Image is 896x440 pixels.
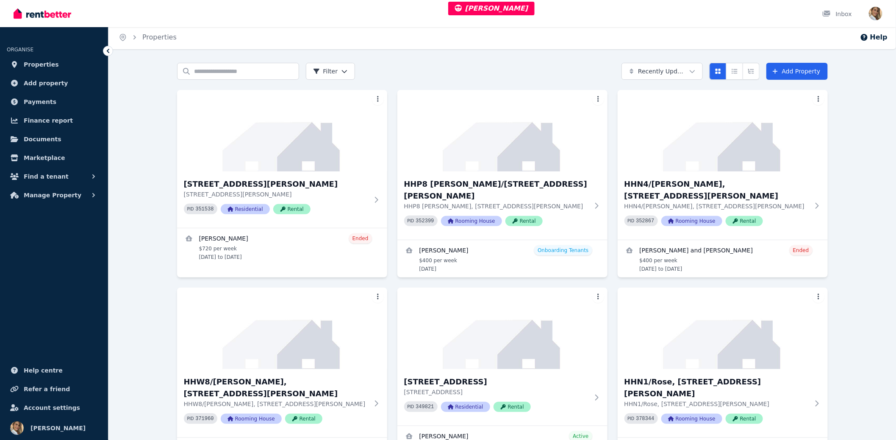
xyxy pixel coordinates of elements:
[397,288,608,369] img: 2 Heath Street, East Brisbane
[24,59,59,70] span: Properties
[661,216,722,226] span: Rooming House
[636,218,654,224] code: 352867
[404,376,589,388] h3: [STREET_ADDRESS]
[7,381,101,398] a: Refer a friend
[743,63,760,80] button: Expanded list view
[24,153,65,163] span: Marketplace
[142,33,177,41] a: Properties
[7,56,101,73] a: Properties
[372,291,384,303] button: More options
[624,376,809,400] h3: HHN1/Rose, [STREET_ADDRESS][PERSON_NAME]
[618,288,828,437] a: HHN1/Rose, 109 Lytton RdHHN1/Rose, [STREET_ADDRESS][PERSON_NAME]HHN1/Rose, [STREET_ADDRESS][PERSO...
[372,93,384,105] button: More options
[24,134,61,144] span: Documents
[24,403,80,413] span: Account settings
[306,63,355,80] button: Filter
[505,216,543,226] span: Rental
[618,240,828,277] a: View details for Vanessa and Jonathan Pantanosa
[416,404,434,410] code: 349821
[624,202,809,210] p: HHN4/[PERSON_NAME], [STREET_ADDRESS][PERSON_NAME]
[494,402,531,412] span: Rental
[726,63,743,80] button: Compact list view
[273,204,311,214] span: Rental
[24,97,56,107] span: Payments
[187,416,194,421] small: PID
[221,204,270,214] span: Residential
[441,216,502,226] span: Rooming House
[397,90,608,171] img: HHP8 Cecilia/109 Lytton Rd
[710,63,727,80] button: Card view
[285,414,322,424] span: Rental
[7,362,101,379] a: Help centre
[177,90,387,228] a: 2/18 Elizabeth Street, Noosaville[STREET_ADDRESS][PERSON_NAME][STREET_ADDRESS][PERSON_NAME]PID 35...
[184,178,369,190] h3: [STREET_ADDRESS][PERSON_NAME]
[14,7,71,20] img: RentBetter
[766,63,828,80] a: Add Property
[24,78,68,88] span: Add property
[404,178,589,202] h3: HHP8 [PERSON_NAME]/[STREET_ADDRESS][PERSON_NAME]
[313,67,338,76] span: Filter
[726,414,763,424] span: Rental
[177,228,387,266] a: View details for Bert Galapia
[624,400,809,408] p: HHN1/Rose, [STREET_ADDRESS][PERSON_NAME]
[869,7,882,20] img: Jodie Cartmer
[710,63,760,80] div: View options
[397,240,608,277] a: View details for Adam Lambert
[404,388,589,396] p: [STREET_ADDRESS]
[661,414,722,424] span: Rooming House
[187,207,194,211] small: PID
[404,202,589,210] p: HHP8 [PERSON_NAME], [STREET_ADDRESS][PERSON_NAME]
[441,402,490,412] span: Residential
[31,423,86,433] span: [PERSON_NAME]
[628,416,635,421] small: PID
[221,414,282,424] span: Rooming House
[195,416,214,422] code: 371960
[184,190,369,199] p: [STREET_ADDRESS][PERSON_NAME]
[10,421,24,435] img: Jodie Cartmer
[455,4,528,12] span: [PERSON_NAME]
[108,25,187,49] nav: Breadcrumb
[860,32,888,42] button: Help
[24,384,70,394] span: Refer a friend
[726,216,763,226] span: Rental
[813,291,824,303] button: More options
[592,93,604,105] button: More options
[24,171,69,182] span: Find a tenant
[416,218,434,224] code: 352399
[618,288,828,369] img: HHN1/Rose, 109 Lytton Rd
[24,190,81,200] span: Manage Property
[624,178,809,202] h3: HHN4/[PERSON_NAME], [STREET_ADDRESS][PERSON_NAME]
[7,75,101,92] a: Add property
[24,365,63,376] span: Help centre
[618,90,828,240] a: HHN4/Quentin, 109 Lytton RdHHN4/[PERSON_NAME], [STREET_ADDRESS][PERSON_NAME]HHN4/[PERSON_NAME], [...
[177,288,387,369] img: HHW8/Mary, 109 Lytton Rd
[177,288,387,437] a: HHW8/Mary, 109 Lytton RdHHW8/[PERSON_NAME], [STREET_ADDRESS][PERSON_NAME]HHW8/[PERSON_NAME], [STR...
[813,93,824,105] button: More options
[7,112,101,129] a: Finance report
[7,149,101,166] a: Marketplace
[618,90,828,171] img: HHN4/Quentin, 109 Lytton Rd
[408,219,414,223] small: PID
[397,90,608,240] a: HHP8 Cecilia/109 Lytton RdHHP8 [PERSON_NAME]/[STREET_ADDRESS][PERSON_NAME]HHP8 [PERSON_NAME], [ST...
[408,404,414,409] small: PID
[621,63,703,80] button: Recently Updated
[7,399,101,416] a: Account settings
[195,206,214,212] code: 351538
[397,288,608,426] a: 2 Heath Street, East Brisbane[STREET_ADDRESS][STREET_ADDRESS]PID 349821ResidentialRental
[822,10,852,18] div: Inbox
[592,291,604,303] button: More options
[7,47,33,53] span: ORGANISE
[7,93,101,110] a: Payments
[7,168,101,185] button: Find a tenant
[184,400,369,408] p: HHW8/[PERSON_NAME], [STREET_ADDRESS][PERSON_NAME]
[638,67,686,76] span: Recently Updated
[184,376,369,400] h3: HHW8/[PERSON_NAME], [STREET_ADDRESS][PERSON_NAME]
[628,219,635,223] small: PID
[7,131,101,148] a: Documents
[636,416,654,422] code: 378344
[177,90,387,171] img: 2/18 Elizabeth Street, Noosaville
[24,115,73,126] span: Finance report
[7,187,101,204] button: Manage Property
